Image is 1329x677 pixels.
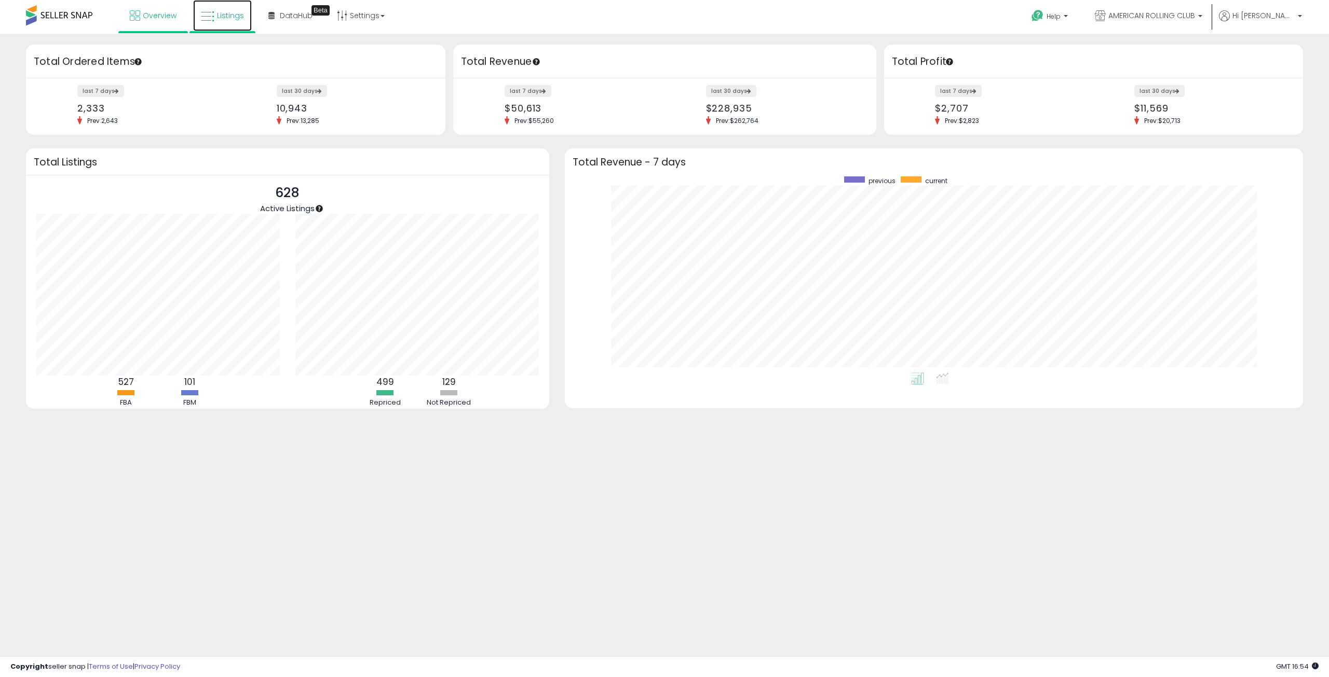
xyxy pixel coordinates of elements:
[1219,10,1302,34] a: Hi [PERSON_NAME]
[143,10,177,21] span: Overview
[505,103,657,114] div: $50,613
[711,116,764,125] span: Prev: $262,764
[935,85,982,97] label: last 7 days
[260,183,315,203] p: 628
[159,398,221,408] div: FBM
[311,5,330,16] div: Tooltip anchor
[461,54,869,69] h3: Total Revenue
[442,376,456,388] b: 129
[34,158,541,166] h3: Total Listings
[77,85,124,97] label: last 7 days
[260,203,315,214] span: Active Listings
[940,116,984,125] span: Prev: $2,823
[892,54,1296,69] h3: Total Profit
[1108,10,1195,21] span: AMERICAN ROLLING CLUB
[1031,9,1044,22] i: Get Help
[935,103,1086,114] div: $2,707
[706,103,858,114] div: $228,935
[925,176,947,185] span: current
[1134,103,1285,114] div: $11,569
[869,176,896,185] span: previous
[1047,12,1061,21] span: Help
[184,376,195,388] b: 101
[280,10,313,21] span: DataHub
[315,204,324,213] div: Tooltip anchor
[95,398,157,408] div: FBA
[34,54,438,69] h3: Total Ordered Items
[77,103,228,114] div: 2,333
[418,398,480,408] div: Not Repriced
[354,398,416,408] div: Repriced
[1232,10,1295,21] span: Hi [PERSON_NAME]
[945,57,954,66] div: Tooltip anchor
[1139,116,1186,125] span: Prev: $20,713
[1023,2,1078,34] a: Help
[281,116,324,125] span: Prev: 13,285
[532,57,541,66] div: Tooltip anchor
[133,57,143,66] div: Tooltip anchor
[1134,85,1185,97] label: last 30 days
[82,116,123,125] span: Prev: 2,643
[277,85,327,97] label: last 30 days
[505,85,551,97] label: last 7 days
[118,376,134,388] b: 527
[217,10,244,21] span: Listings
[509,116,559,125] span: Prev: $55,260
[706,85,756,97] label: last 30 days
[277,103,427,114] div: 10,943
[376,376,394,388] b: 499
[573,158,1296,166] h3: Total Revenue - 7 days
